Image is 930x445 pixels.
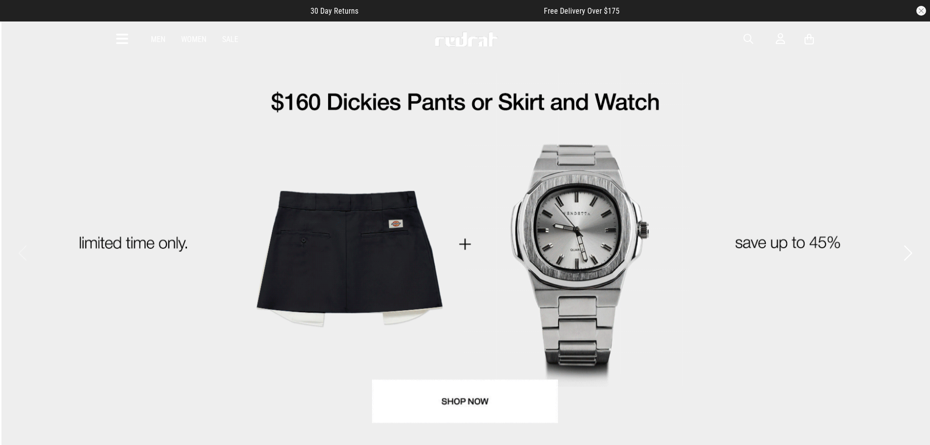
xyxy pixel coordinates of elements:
[901,242,914,264] button: Next slide
[378,6,524,16] iframe: Customer reviews powered by Trustpilot
[310,6,358,16] span: 30 Day Returns
[222,35,238,44] a: Sale
[544,6,620,16] span: Free Delivery Over $175
[181,35,207,44] a: Women
[151,35,165,44] a: Men
[434,32,498,46] img: Redrat logo
[16,242,29,264] button: Previous slide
